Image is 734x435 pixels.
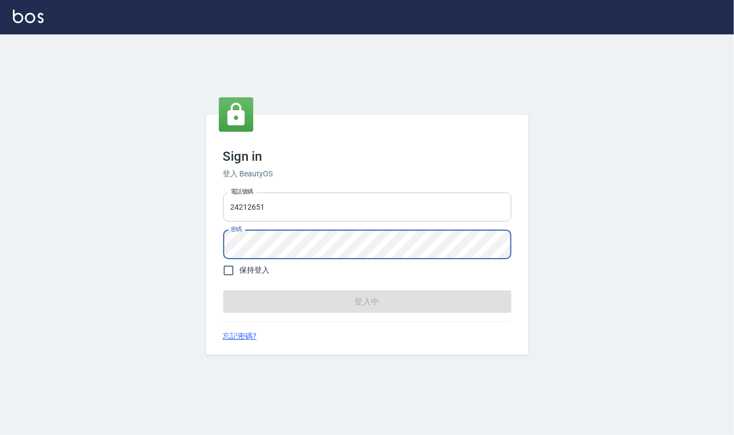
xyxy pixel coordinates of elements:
img: Logo [13,10,44,23]
span: 保持登入 [240,265,270,276]
a: 忘記密碼? [223,331,257,342]
h3: Sign in [223,149,511,164]
label: 電話號碼 [231,188,253,196]
label: 密碼 [231,225,242,233]
h6: 登入 BeautyOS [223,168,511,180]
